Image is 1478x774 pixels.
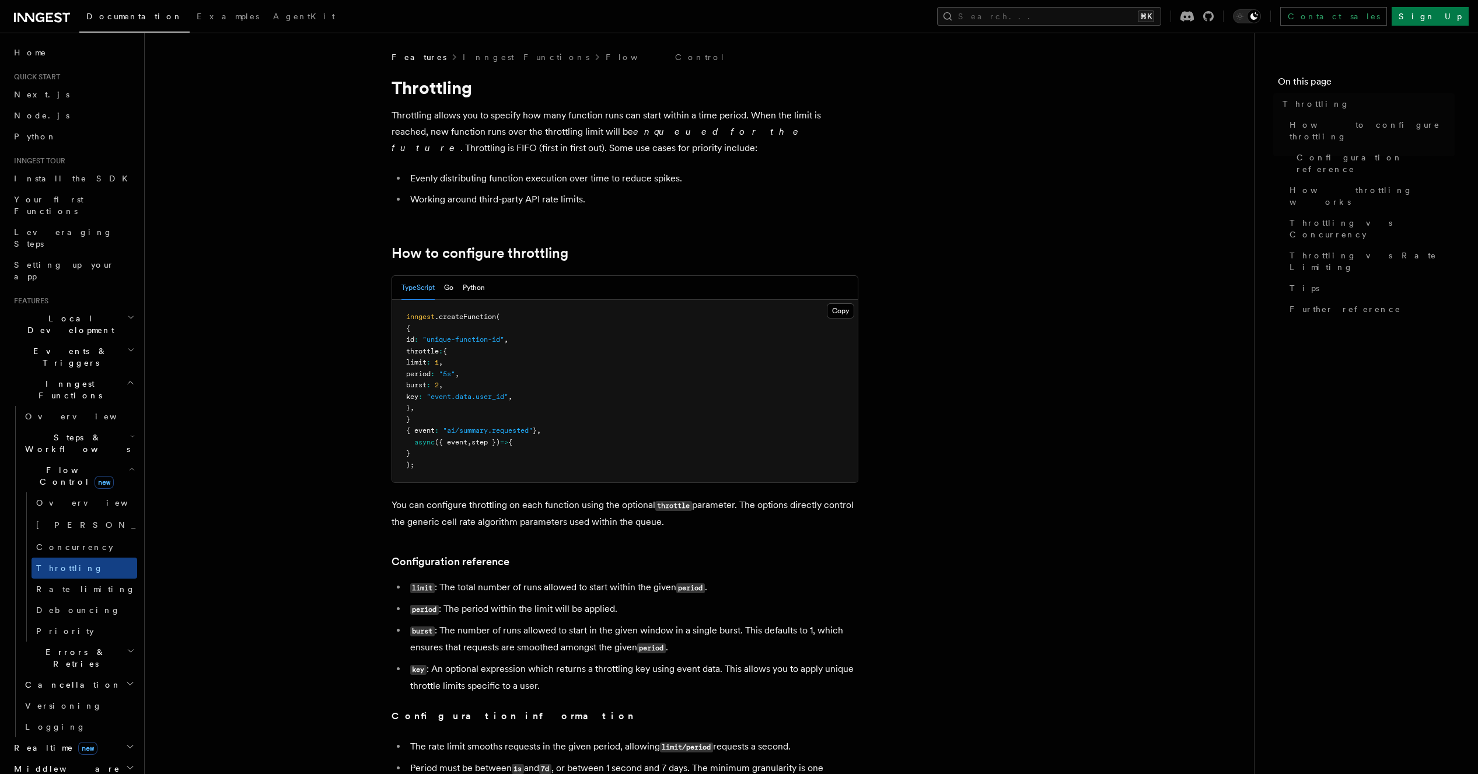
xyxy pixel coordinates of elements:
span: , [537,426,541,435]
span: : [435,426,439,435]
span: , [439,381,443,389]
p: Throttling allows you to specify how many function runs can start within a time period. When the ... [392,107,858,156]
span: { [508,438,512,446]
span: Events & Triggers [9,345,127,369]
span: key [406,393,418,401]
code: period [676,583,705,593]
span: ); [406,461,414,469]
a: Throttling [32,558,137,579]
a: Throttling vs Concurrency [1285,212,1455,245]
span: Leveraging Steps [14,227,113,248]
span: throttle [406,347,439,355]
span: ( [496,313,500,321]
button: Local Development [9,308,137,341]
span: , [467,438,471,446]
span: Setting up your app [14,260,114,281]
span: async [414,438,435,446]
span: new [78,742,97,755]
a: Debouncing [32,600,137,621]
a: Home [9,42,137,63]
button: Realtimenew [9,737,137,758]
a: Install the SDK [9,168,137,189]
code: 1s [512,764,524,774]
span: Debouncing [36,605,120,615]
span: Throttling vs Rate Limiting [1290,250,1455,273]
a: Sign Up [1392,7,1469,26]
a: AgentKit [266,3,342,31]
span: Throttling [1283,98,1350,110]
li: Evenly distributing function execution over time to reduce spikes. [407,170,858,187]
span: Home [14,47,47,58]
span: 1 [435,358,439,366]
a: Throttling [1278,93,1455,114]
span: Further reference [1290,303,1401,315]
span: } [406,415,410,423]
span: } [533,426,537,435]
code: throttle [655,501,692,511]
li: : The period within the limit will be applied. [407,601,858,618]
div: Inngest Functions [9,406,137,737]
span: , [439,358,443,366]
a: Rate limiting [32,579,137,600]
span: Your first Functions [14,195,83,216]
span: period [406,370,431,378]
span: : [414,335,418,344]
div: Flow Controlnew [20,492,137,642]
li: : An optional expression which returns a throttling key using event data. This allows you to appl... [407,661,858,694]
span: } [406,404,410,412]
span: id [406,335,414,344]
span: { [443,347,447,355]
a: How to configure throttling [1285,114,1455,147]
span: , [455,370,459,378]
span: Quick start [9,72,60,82]
span: , [410,404,414,412]
span: ({ event [435,438,467,446]
span: Errors & Retries [20,646,127,670]
span: Overview [36,498,156,507]
span: Python [14,132,57,141]
span: inngest [406,313,435,321]
a: Priority [32,621,137,642]
a: Overview [20,406,137,427]
a: Concurrency [32,537,137,558]
span: : [427,358,431,366]
button: Copy [827,303,854,318]
a: Configuration reference [1292,147,1455,180]
span: Priority [36,626,94,636]
span: step }) [471,438,500,446]
a: Overview [32,492,137,513]
code: period [410,605,439,615]
span: "unique-function-id" [422,335,504,344]
button: Search...⌘K [937,7,1161,26]
span: { event [406,426,435,435]
button: Toggle dark mode [1233,9,1261,23]
a: Setting up your app [9,254,137,287]
span: Versioning [25,701,102,710]
span: } [406,449,410,457]
span: Steps & Workflows [20,432,130,455]
a: Flow Control [606,51,725,63]
span: Inngest tour [9,156,65,166]
span: new [95,476,114,489]
code: key [410,665,427,675]
a: Inngest Functions [463,51,589,63]
span: Logging [25,722,86,731]
code: burst [410,626,435,636]
button: Go [444,276,453,300]
a: Throttling vs Rate Limiting [1285,245,1455,278]
span: 2 [435,381,439,389]
a: How to configure throttling [392,245,568,261]
a: Configuration reference [392,554,509,570]
code: limit/period [660,743,713,752]
span: Configuration reference [1297,152,1455,175]
h1: Throttling [392,77,858,98]
span: burst [406,381,427,389]
span: { [406,324,410,332]
span: "ai/summary.requested" [443,426,533,435]
span: Features [392,51,446,63]
span: Next.js [14,90,69,99]
a: Examples [190,3,266,31]
span: => [500,438,508,446]
a: [PERSON_NAME] [32,513,137,537]
button: Steps & Workflows [20,427,137,460]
